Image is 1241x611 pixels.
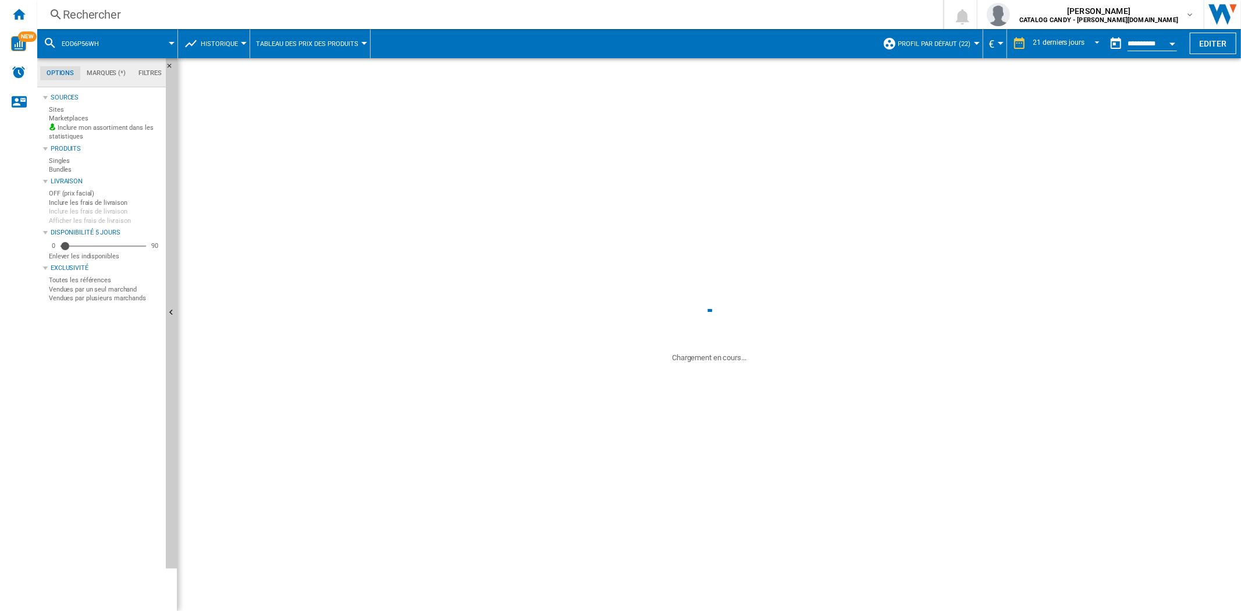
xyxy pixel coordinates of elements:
[1019,5,1178,17] span: [PERSON_NAME]
[987,3,1010,26] img: profile.jpg
[63,6,913,23] div: Rechercher
[1019,16,1178,24] b: CATALOG CANDY - [PERSON_NAME][DOMAIN_NAME]
[18,31,37,42] span: NEW
[12,65,26,79] img: alerts-logo.svg
[11,36,26,51] img: wise-card.svg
